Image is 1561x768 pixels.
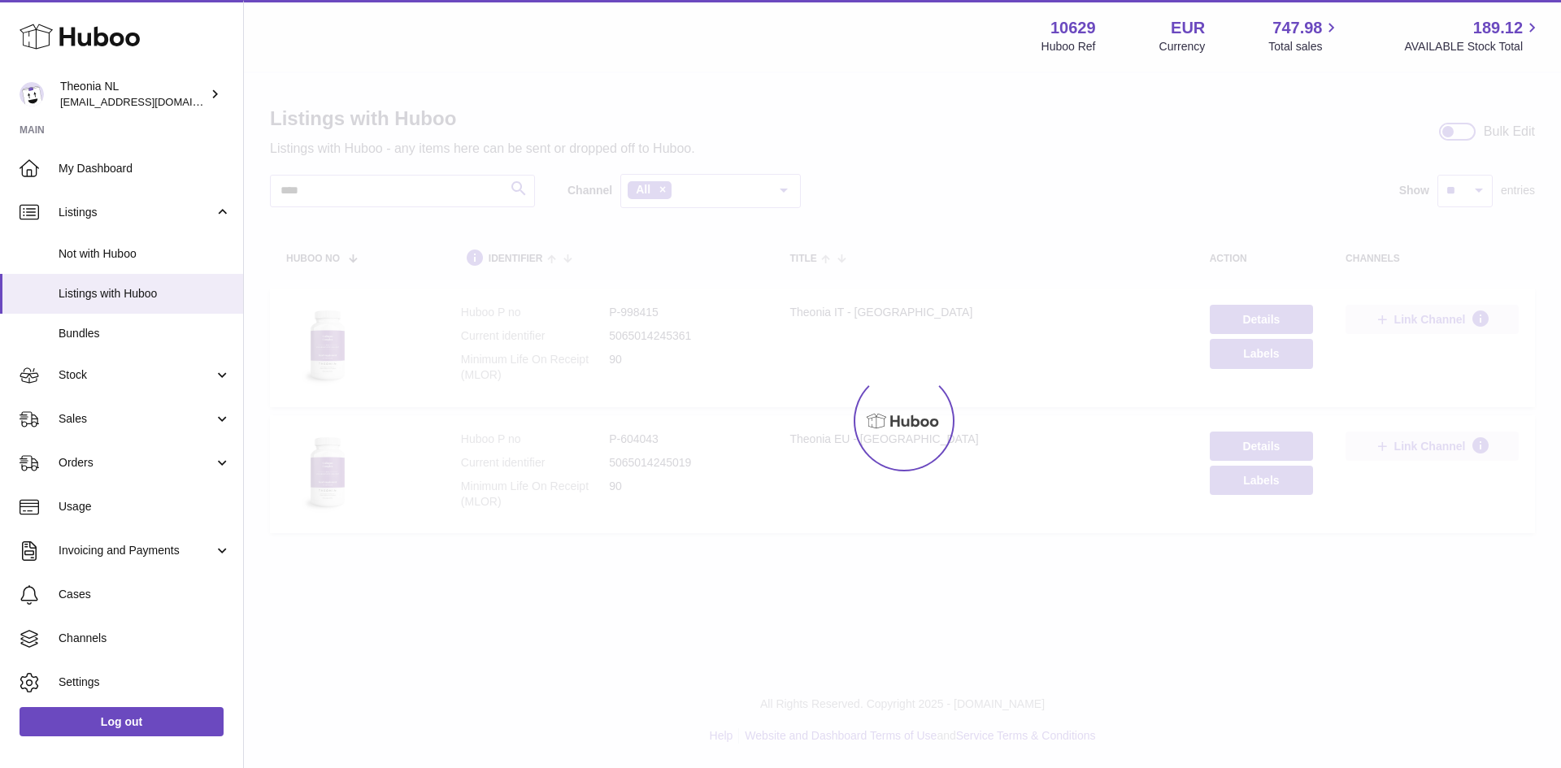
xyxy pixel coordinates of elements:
span: AVAILABLE Stock Total [1404,39,1541,54]
span: Invoicing and Payments [59,543,214,558]
span: Usage [59,499,231,514]
a: 747.98 Total sales [1268,17,1341,54]
div: Huboo Ref [1041,39,1096,54]
span: Bundles [59,326,231,341]
div: Currency [1159,39,1206,54]
span: Orders [59,455,214,471]
span: My Dashboard [59,161,231,176]
span: [EMAIL_ADDRESS][DOMAIN_NAME] [60,95,239,108]
span: Sales [59,411,214,427]
div: Theonia NL [60,79,207,110]
span: Stock [59,367,214,383]
span: Channels [59,631,231,646]
span: Listings [59,205,214,220]
span: Settings [59,675,231,690]
span: Listings with Huboo [59,286,231,302]
strong: EUR [1171,17,1205,39]
span: 189.12 [1473,17,1523,39]
a: Log out [20,707,224,736]
span: Not with Huboo [59,246,231,262]
span: 747.98 [1272,17,1322,39]
img: internalAdmin-10629@internal.huboo.com [20,82,44,106]
strong: 10629 [1050,17,1096,39]
span: Total sales [1268,39,1341,54]
a: 189.12 AVAILABLE Stock Total [1404,17,1541,54]
span: Cases [59,587,231,602]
